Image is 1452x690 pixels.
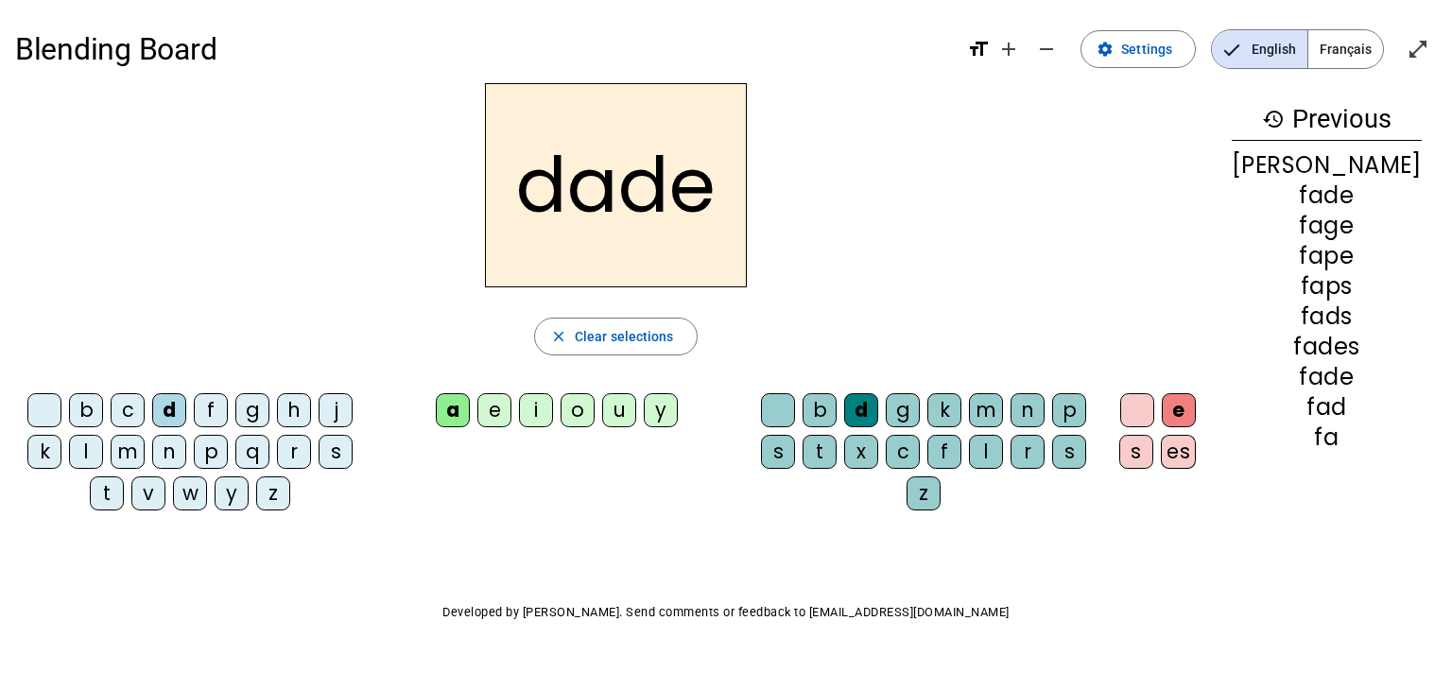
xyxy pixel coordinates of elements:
mat-icon: history [1262,108,1285,130]
div: c [111,393,145,427]
h2: dade [485,83,747,287]
div: k [27,435,61,469]
div: i [519,393,553,427]
button: Settings [1080,30,1196,68]
div: b [69,393,103,427]
div: g [886,393,920,427]
h3: Previous [1232,98,1422,141]
div: p [1052,393,1086,427]
div: e [1162,393,1196,427]
div: f [927,435,961,469]
div: o [561,393,595,427]
div: w [173,476,207,510]
div: fades [1232,336,1422,358]
div: s [1119,435,1153,469]
div: r [1011,435,1045,469]
div: fad [1232,396,1422,419]
div: z [256,476,290,510]
mat-icon: add [997,38,1020,60]
div: z [907,476,941,510]
button: Increase font size [990,30,1028,68]
div: s [319,435,353,469]
div: j [319,393,353,427]
div: m [969,393,1003,427]
div: c [886,435,920,469]
div: fade [1232,366,1422,388]
mat-icon: close [550,328,567,345]
div: s [1052,435,1086,469]
mat-button-toggle-group: Language selection [1211,29,1384,69]
div: b [803,393,837,427]
div: fade [1232,184,1422,207]
div: e [477,393,511,427]
div: fape [1232,245,1422,267]
div: d [844,393,878,427]
div: x [844,435,878,469]
div: t [90,476,124,510]
div: n [152,435,186,469]
span: Settings [1121,38,1172,60]
div: m [111,435,145,469]
button: Enter full screen [1399,30,1437,68]
div: l [969,435,1003,469]
div: f [194,393,228,427]
mat-icon: format_size [967,38,990,60]
div: [PERSON_NAME] [1232,154,1422,177]
div: y [215,476,249,510]
div: s [761,435,795,469]
div: fage [1232,215,1422,237]
div: h [277,393,311,427]
div: fa [1232,426,1422,449]
button: Decrease font size [1028,30,1065,68]
div: g [235,393,269,427]
div: a [436,393,470,427]
div: q [235,435,269,469]
span: English [1212,30,1307,68]
div: v [131,476,165,510]
button: Clear selections [534,318,698,355]
div: k [927,393,961,427]
div: r [277,435,311,469]
div: l [69,435,103,469]
div: d [152,393,186,427]
mat-icon: remove [1035,38,1058,60]
h1: Blending Board [15,19,952,79]
span: Clear selections [575,325,674,348]
div: u [602,393,636,427]
div: faps [1232,275,1422,298]
div: p [194,435,228,469]
div: y [644,393,678,427]
div: t [803,435,837,469]
mat-icon: open_in_full [1407,38,1429,60]
div: es [1161,435,1196,469]
p: Developed by [PERSON_NAME]. Send comments or feedback to [EMAIL_ADDRESS][DOMAIN_NAME] [15,601,1437,624]
div: fads [1232,305,1422,328]
mat-icon: settings [1097,41,1114,58]
span: Français [1308,30,1383,68]
div: n [1011,393,1045,427]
